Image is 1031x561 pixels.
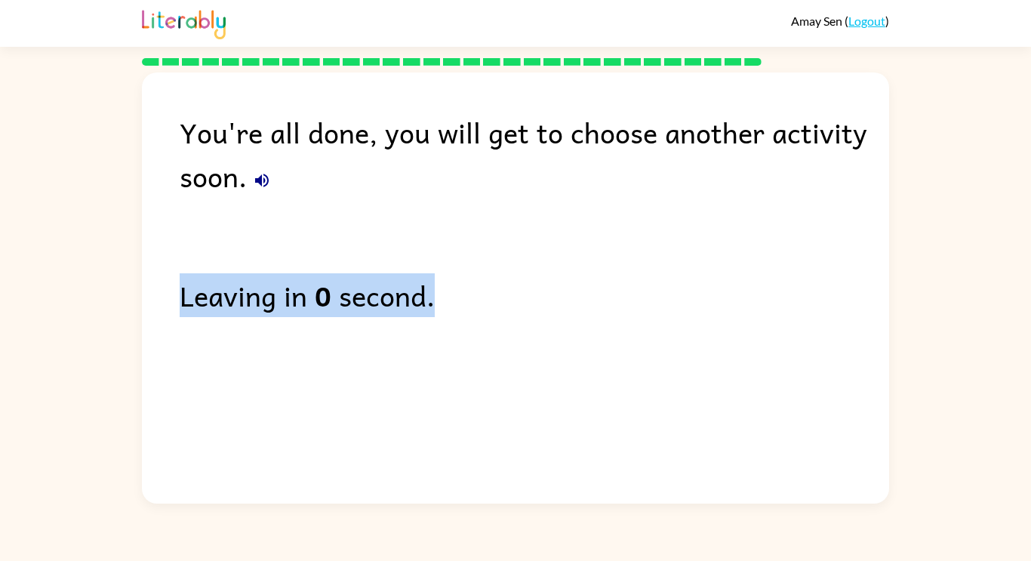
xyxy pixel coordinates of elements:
a: Logout [848,14,885,28]
div: You're all done, you will get to choose another activity soon. [180,110,889,198]
b: 0 [315,273,331,317]
img: Literably [142,6,226,39]
span: Amay Sen [791,14,845,28]
div: Leaving in second. [180,273,889,317]
div: ( ) [791,14,889,28]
